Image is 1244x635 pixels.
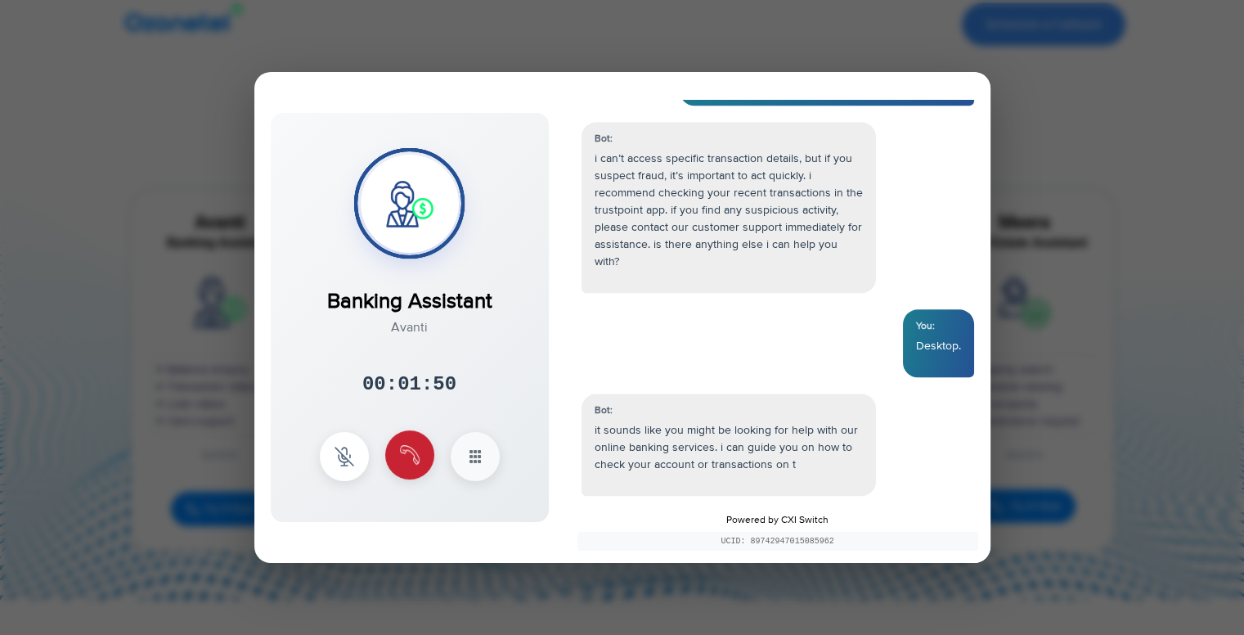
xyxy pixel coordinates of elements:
[565,501,990,563] div: Powered by CXI Switch
[577,532,978,551] div: UCID: 89742947015085962
[595,421,863,473] p: it sounds like you might be looking for help with our online banking services. i can guide you on...
[916,337,961,354] p: Desktop.
[400,445,420,465] img: end Icon
[327,269,492,317] div: Banking Assistant
[595,403,863,418] div: Bot:
[327,317,492,337] div: Avanti
[335,447,354,466] img: mute Icon
[362,370,456,399] div: 00:01:50
[595,132,863,146] div: Bot:
[595,150,863,270] p: i can’t access specific transaction details, but if you suspect fraud, it’s important to act quic...
[916,319,961,334] div: You:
